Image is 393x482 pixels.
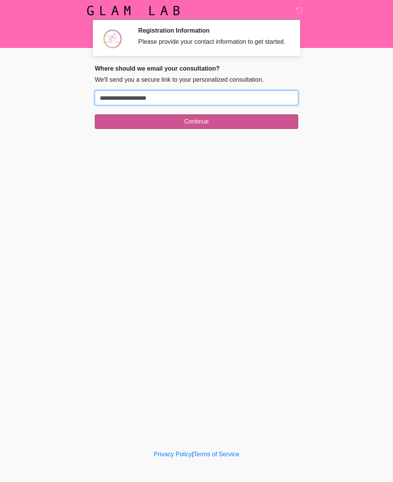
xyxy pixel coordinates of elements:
[87,6,180,15] img: Glam Lab Logo
[138,37,287,46] div: Please provide your contact information to get started.
[95,65,298,72] h2: Where should we email your consultation?
[193,451,239,457] a: Terms of Service
[138,27,287,34] h2: Registration Information
[192,451,193,457] a: |
[154,451,192,457] a: Privacy Policy
[95,114,298,129] button: Continue
[95,75,298,84] p: We'll send you a secure link to your personalized consultation.
[101,27,124,50] img: Agent Avatar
